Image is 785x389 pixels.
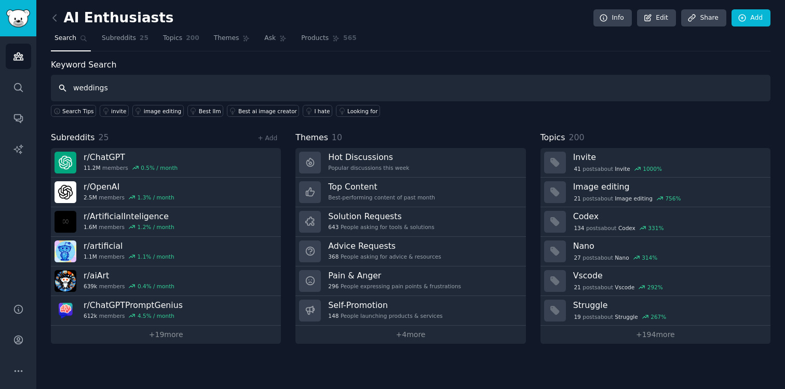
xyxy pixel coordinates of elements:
div: members [84,223,174,231]
div: Best ai image creator [238,108,297,115]
span: Themes [295,131,328,144]
a: r/artificial1.1Mmembers1.1% / month [51,237,281,266]
div: members [84,253,174,260]
a: Search [51,30,91,51]
a: Best llm [187,105,223,117]
h3: Top Content [328,181,435,192]
label: Keyword Search [51,60,116,70]
a: Vscode21postsaboutVscode292% [540,266,770,296]
div: 1000 % [643,165,662,172]
div: People expressing pain points & frustrations [328,283,461,290]
span: 148 [328,312,339,319]
h3: Struggle [573,300,763,311]
a: Self-Promotion148People launching products & services [295,296,525,326]
div: I hate [314,108,330,115]
span: Codex [618,224,635,232]
a: Subreddits25 [98,30,152,51]
a: Products565 [297,30,360,51]
h3: Codex [573,211,763,222]
span: Vscode [615,284,634,291]
a: Edit [637,9,676,27]
span: 2.5M [84,194,97,201]
div: post s about [573,194,682,203]
a: r/OpenAI2.5Mmembers1.3% / month [51,178,281,207]
a: Pain & Anger296People expressing pain points & frustrations [295,266,525,296]
div: People launching products & services [328,312,442,319]
img: ChatGPTPromptGenius [55,300,76,321]
a: Topics200 [159,30,203,51]
div: post s about [573,164,663,173]
a: Top ContentBest-performing content of past month [295,178,525,207]
img: aiArt [55,270,76,292]
span: Products [301,34,329,43]
div: People asking for advice & resources [328,253,441,260]
div: 292 % [647,284,663,291]
a: image editing [132,105,184,117]
span: 643 [328,223,339,231]
a: Ask [261,30,290,51]
span: 27 [574,254,580,261]
span: Search [55,34,76,43]
div: 0.4 % / month [138,283,174,290]
span: Topics [540,131,565,144]
div: post s about [573,312,667,321]
h3: r/ ChatGPT [84,152,178,163]
h3: Advice Requests [328,240,441,251]
div: 314 % [642,254,657,261]
a: Best ai image creator [227,105,299,117]
a: Info [593,9,632,27]
a: r/ArtificialInteligence1.6Mmembers1.2% / month [51,207,281,237]
h3: r/ aiArt [84,270,174,281]
span: Struggle [615,313,638,320]
a: +4more [295,326,525,344]
span: 41 [574,165,580,172]
h3: r/ ChatGPTPromptGenius [84,300,183,311]
a: Solution Requests643People asking for tools & solutions [295,207,525,237]
a: Image editing21postsaboutImage editing756% [540,178,770,207]
span: 19 [574,313,580,320]
span: 10 [332,132,342,142]
div: 267 % [651,313,666,320]
span: Subreddits [51,131,95,144]
div: Best llm [199,108,221,115]
div: 331 % [648,224,664,232]
h2: AI Enthusiasts [51,10,173,26]
span: Themes [214,34,239,43]
div: members [84,283,174,290]
span: Nano [615,254,629,261]
a: Looking for [336,105,380,117]
img: ChatGPT [55,152,76,173]
span: 368 [328,253,339,260]
span: Ask [264,34,276,43]
button: Search Tips [51,105,96,117]
div: People asking for tools & solutions [328,223,434,231]
span: 200 [186,34,199,43]
div: Looking for [347,108,378,115]
h3: Self-Promotion [328,300,442,311]
div: 1.1 % / month [138,253,174,260]
div: members [84,164,178,171]
span: Search Tips [62,108,94,115]
div: invite [111,108,126,115]
a: +194more [540,326,770,344]
span: 200 [569,132,584,142]
a: Struggle19postsaboutStruggle267% [540,296,770,326]
span: 296 [328,283,339,290]
a: Nano27postsaboutNano314% [540,237,770,266]
div: members [84,194,174,201]
h3: Nano [573,240,763,251]
img: ArtificialInteligence [55,211,76,233]
span: 25 [140,34,148,43]
h3: Solution Requests [328,211,434,222]
span: Subreddits [102,34,136,43]
span: 1.6M [84,223,97,231]
h3: r/ OpenAI [84,181,174,192]
span: 21 [574,284,580,291]
img: GummySearch logo [6,9,30,28]
a: + Add [258,135,277,142]
a: Themes [210,30,254,51]
div: post s about [573,253,658,262]
a: invite [100,105,129,117]
input: Keyword search in audience [51,75,770,101]
span: 25 [99,132,109,142]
